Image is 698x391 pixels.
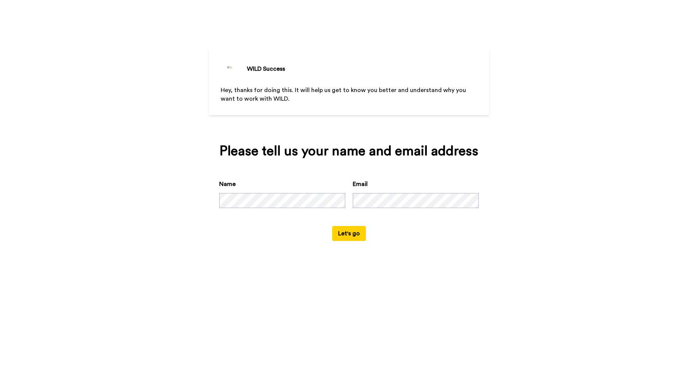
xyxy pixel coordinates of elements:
button: Let's go [332,226,366,241]
div: WILD Success [247,64,285,73]
div: Please tell us your name and email address [219,144,479,159]
span: Hey, thanks for doing this. It will help us get to know you better and understand why you want to... [221,87,468,102]
label: Email [353,180,368,189]
label: Name [219,180,236,189]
